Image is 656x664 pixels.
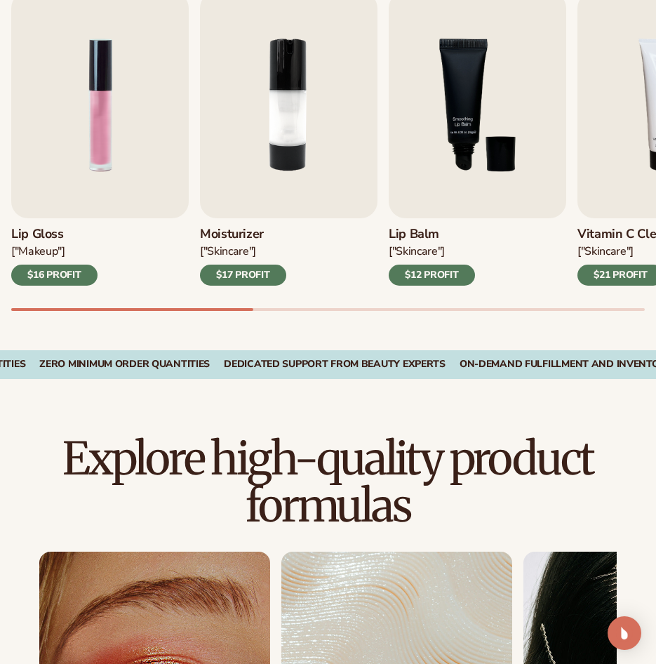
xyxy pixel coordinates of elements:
div: ["SKINCARE"] [389,244,475,259]
div: ["SKINCARE"] [200,244,286,259]
div: Open Intercom Messenger [608,616,641,650]
div: $12 PROFIT [389,265,475,286]
h3: Moisturizer [200,227,286,242]
div: $16 PROFIT [11,265,98,286]
div: Zero Minimum Order QuantitieS [39,359,210,371]
div: $17 PROFIT [200,265,286,286]
h3: Lip Gloss [11,227,98,242]
div: Dedicated Support From Beauty Experts [224,359,446,371]
h2: Explore high-quality product formulas [39,435,617,529]
div: ["MAKEUP"] [11,244,98,259]
h3: Lip Balm [389,227,475,242]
